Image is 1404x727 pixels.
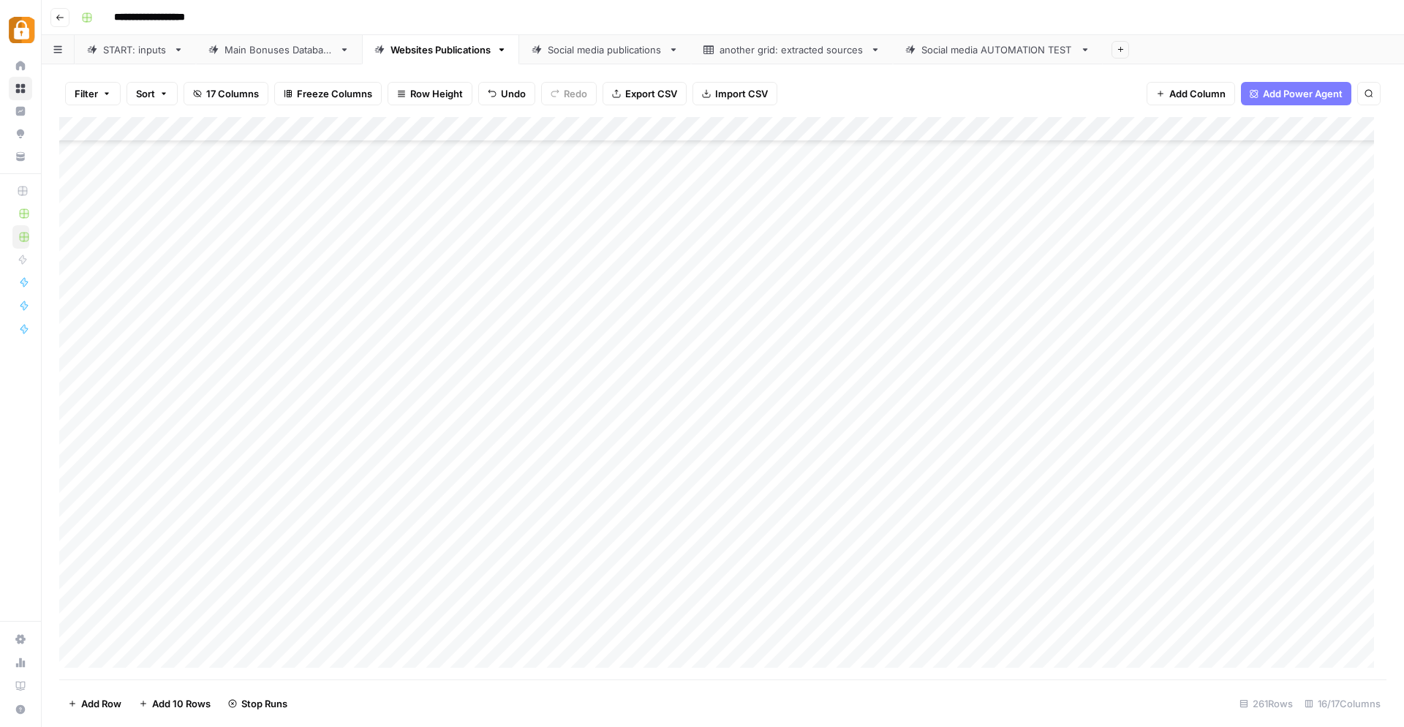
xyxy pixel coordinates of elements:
a: START: inputs [75,35,196,64]
a: another grid: extracted sources [691,35,893,64]
span: Filter [75,86,98,101]
button: Add Column [1147,82,1235,105]
span: Sort [136,86,155,101]
button: Add Power Agent [1241,82,1351,105]
div: Main Bonuses Database [224,42,333,57]
span: 17 Columns [206,86,259,101]
a: Home [9,54,32,78]
div: START: inputs [103,42,167,57]
div: Social media AUTOMATION TEST [921,42,1074,57]
img: Adzz Logo [9,17,35,43]
a: Insights [9,99,32,123]
div: 16/17 Columns [1299,692,1386,715]
a: Opportunities [9,122,32,146]
span: Add Column [1169,86,1226,101]
div: Websites Publications [390,42,491,57]
button: Sort [127,82,178,105]
div: Social media publications [548,42,663,57]
a: Browse [9,77,32,100]
button: Workspace: Adzz [9,12,32,48]
a: Usage [9,651,32,674]
a: Learning Hub [9,674,32,698]
button: Stop Runs [219,692,296,715]
span: Freeze Columns [297,86,372,101]
button: Export CSV [603,82,687,105]
span: Row Height [410,86,463,101]
button: Freeze Columns [274,82,382,105]
button: Redo [541,82,597,105]
span: Import CSV [715,86,768,101]
button: Add 10 Rows [130,692,219,715]
span: Redo [564,86,587,101]
a: Main Bonuses Database [196,35,362,64]
a: Social media AUTOMATION TEST [893,35,1103,64]
span: Add Power Agent [1263,86,1343,101]
span: Add 10 Rows [152,696,211,711]
a: Settings [9,628,32,651]
button: Import CSV [692,82,777,105]
a: Websites Publications [362,35,519,64]
button: Add Row [59,692,130,715]
div: 261 Rows [1234,692,1299,715]
button: Help + Support [9,698,32,721]
span: Add Row [81,696,121,711]
div: another grid: extracted sources [720,42,864,57]
button: Undo [478,82,535,105]
a: Social media publications [519,35,691,64]
button: Filter [65,82,121,105]
button: 17 Columns [184,82,268,105]
span: Stop Runs [241,696,287,711]
span: Export CSV [625,86,677,101]
span: Undo [501,86,526,101]
button: Row Height [388,82,472,105]
a: Your Data [9,145,32,168]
